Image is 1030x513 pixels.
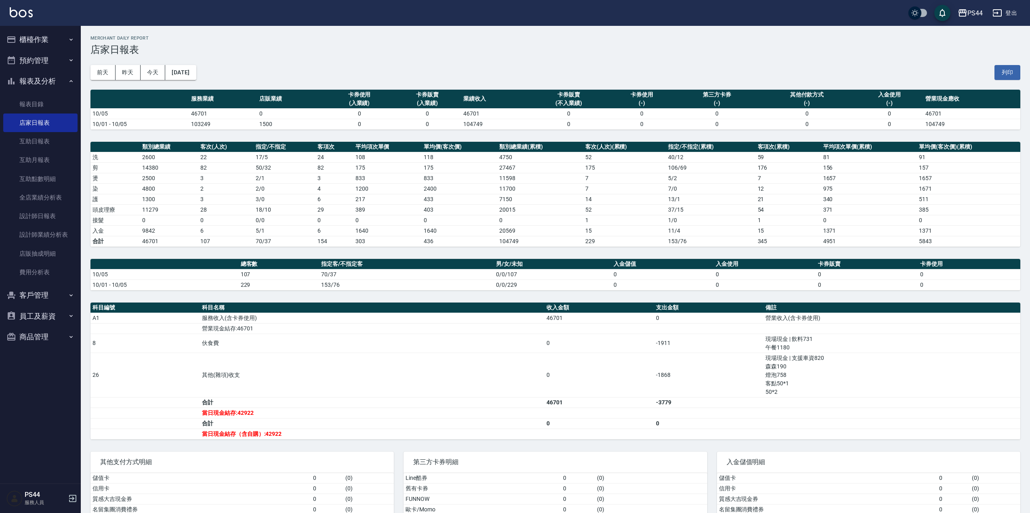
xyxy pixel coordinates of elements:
td: 70/37 [319,269,494,280]
p: 服務人員 [25,499,66,506]
td: 29 [315,204,353,215]
td: 舊有卡券 [404,483,561,494]
td: 11598 [497,173,583,183]
th: 服務業績 [189,90,257,109]
td: 1657 [917,173,1020,183]
button: 商品管理 [3,326,78,347]
button: 今天 [141,65,166,80]
td: 1640 [422,225,497,236]
th: 支出金額 [654,303,763,313]
h2: Merchant Daily Report [90,36,1020,41]
td: 0 [937,483,970,494]
td: 22 [198,152,254,162]
td: 833 [353,173,422,183]
td: 0/0/229 [494,280,612,290]
button: 昨天 [116,65,141,80]
td: 0 [714,269,816,280]
td: Line酷券 [404,473,561,484]
td: 信用卡 [717,483,938,494]
th: 單均價(客次價) [422,142,497,152]
div: 其他付款方式 [761,90,853,99]
td: 1640 [353,225,422,236]
td: 46701 [923,108,1020,119]
td: 0 [311,483,344,494]
td: 0 [198,215,254,225]
td: ( 0 ) [343,473,394,484]
table: a dense table [90,259,1020,290]
td: 104749 [497,236,583,246]
td: 燙 [90,173,140,183]
span: 第三方卡券明細 [413,458,697,466]
td: -1911 [654,334,763,353]
td: 3 [198,173,254,183]
td: 0 [917,215,1020,225]
td: 10/05 [90,269,239,280]
td: 5 / 1 [254,225,315,236]
h5: PS44 [25,491,66,499]
h3: 店家日報表 [90,44,1020,55]
div: 卡券販賣 [532,90,606,99]
td: 合計 [90,236,140,246]
td: 81 [821,152,917,162]
td: 10/05 [90,108,189,119]
td: 46701 [544,397,654,408]
td: 0 [821,215,917,225]
td: 345 [756,236,821,246]
td: 當日現金結存（含自購）:42922 [200,429,544,439]
td: 其他(雜項)收支 [200,353,544,397]
button: 報表及分析 [3,71,78,92]
div: (-) [857,99,921,107]
td: 1 / 0 [666,215,755,225]
a: 互助月報表 [3,151,78,169]
td: 5843 [917,236,1020,246]
td: 護 [90,194,140,204]
td: 1671 [917,183,1020,194]
td: 103249 [189,119,257,129]
td: 52 [583,204,666,215]
div: 卡券使用 [327,90,391,99]
td: 15 [756,225,821,236]
th: 指定/不指定(累積) [666,142,755,152]
td: 46701 [140,236,198,246]
table: a dense table [90,90,1020,130]
th: 店販業績 [257,90,326,109]
td: 37 / 15 [666,204,755,215]
td: 50 / 32 [254,162,315,173]
th: 科目名稱 [200,303,544,313]
td: 0 [612,280,714,290]
td: 0 [353,215,422,225]
td: 服務收入(含卡券使用) [200,313,544,323]
td: 0 [497,215,583,225]
td: 入金 [90,225,140,236]
div: (-) [678,99,756,107]
td: 儲值卡 [90,473,311,484]
th: 營業現金應收 [923,90,1020,109]
td: 10/01 - 10/05 [90,119,189,129]
td: ( 0 ) [970,494,1020,504]
td: 46701 [544,313,654,323]
td: 3 / 0 [254,194,315,204]
td: 303 [353,236,422,246]
td: 1200 [353,183,422,194]
td: 27467 [497,162,583,173]
td: 175 [583,162,666,173]
td: ( 0 ) [595,494,707,504]
td: 7150 [497,194,583,204]
td: 18 / 10 [254,204,315,215]
td: 385 [917,204,1020,215]
a: 報表目錄 [3,95,78,114]
td: 4800 [140,183,198,194]
td: 2 / 1 [254,173,315,183]
td: 54 [756,204,821,215]
td: 2600 [140,152,198,162]
td: 46701 [461,108,530,119]
td: 0 [393,108,462,119]
td: 0 [311,494,344,504]
a: 費用分析表 [3,263,78,282]
td: 0 [325,108,393,119]
td: 1300 [140,194,198,204]
td: 91 [917,152,1020,162]
td: 0 [140,215,198,225]
img: Person [6,490,23,507]
a: 互助點數明細 [3,170,78,188]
